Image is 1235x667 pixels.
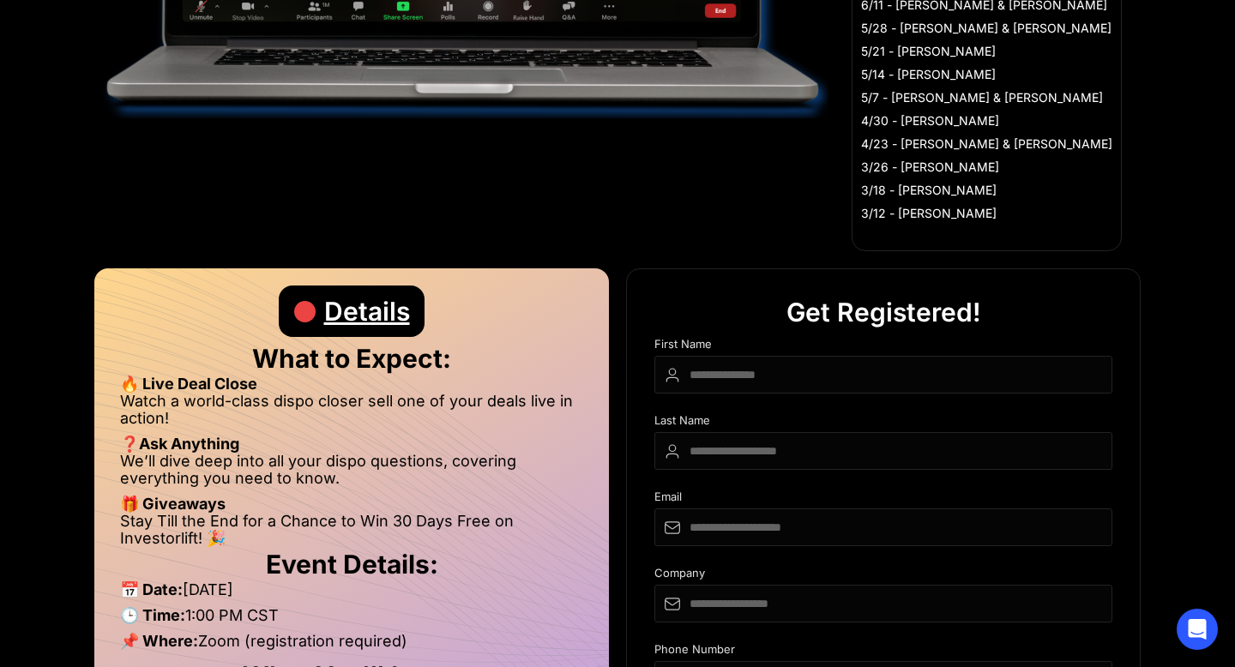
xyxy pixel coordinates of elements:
[120,633,583,658] li: Zoom (registration required)
[786,286,981,338] div: Get Registered!
[654,643,1112,661] div: Phone Number
[266,549,438,580] strong: Event Details:
[120,580,183,598] strong: 📅 Date:
[120,606,185,624] strong: 🕒 Time:
[654,567,1112,585] div: Company
[252,343,451,374] strong: What to Expect:
[1177,609,1218,650] div: Open Intercom Messenger
[120,495,226,513] strong: 🎁 Giveaways
[120,453,583,496] li: We’ll dive deep into all your dispo questions, covering everything you need to know.
[120,581,583,607] li: [DATE]
[654,338,1112,356] div: First Name
[120,393,583,436] li: Watch a world-class dispo closer sell one of your deals live in action!
[120,632,198,650] strong: 📌 Where:
[120,375,257,393] strong: 🔥 Live Deal Close
[120,435,239,453] strong: ❓Ask Anything
[654,414,1112,432] div: Last Name
[120,607,583,633] li: 1:00 PM CST
[120,513,583,547] li: Stay Till the End for a Chance to Win 30 Days Free on Investorlift! 🎉
[324,285,410,337] div: Details
[654,490,1112,508] div: Email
